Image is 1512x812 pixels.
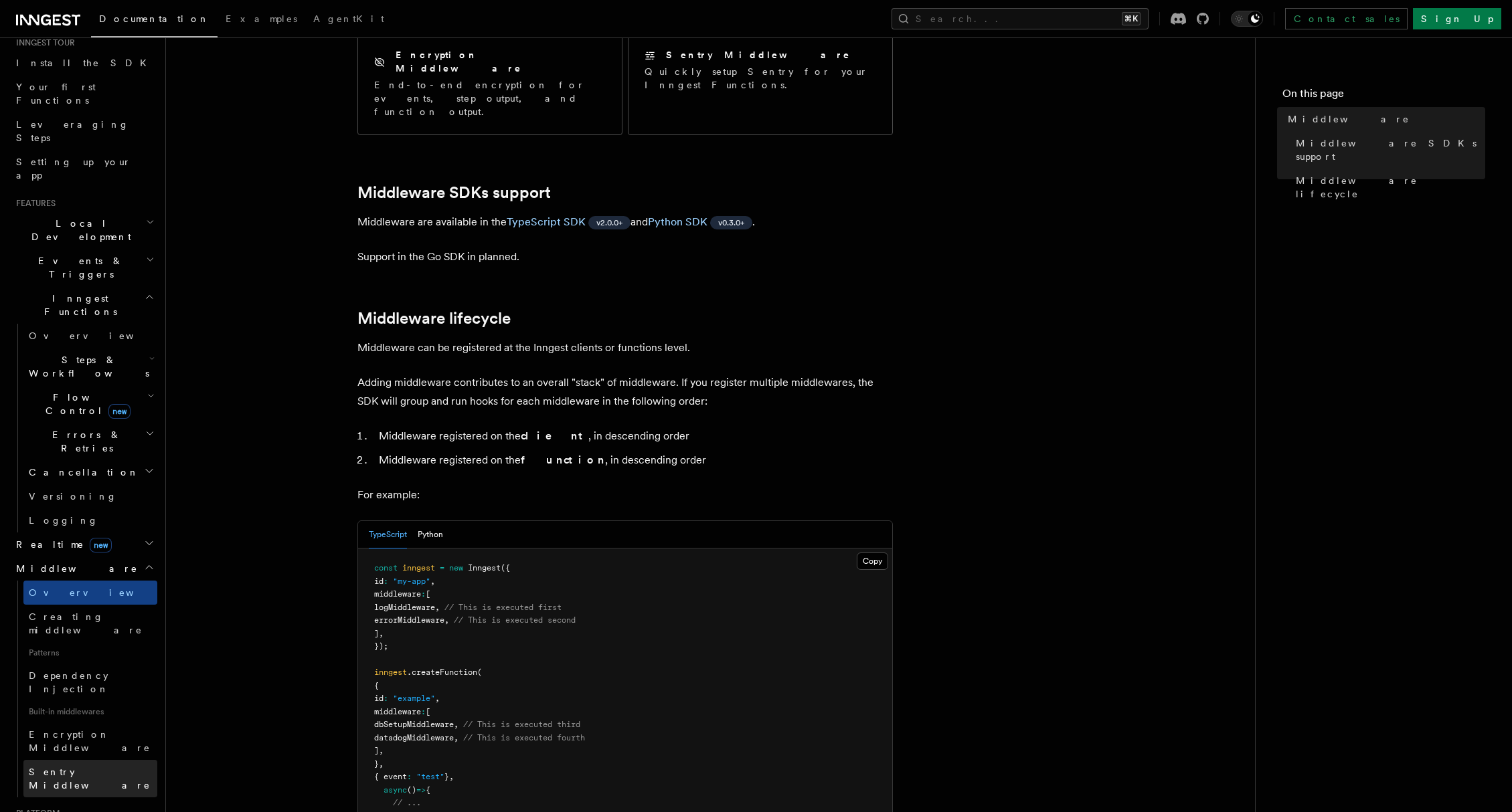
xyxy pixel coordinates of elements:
[444,772,449,781] span: }
[1282,107,1485,131] a: Middleware
[892,8,1149,29] button: Search...⌘K
[440,563,444,573] span: =
[374,681,379,690] span: {
[374,641,388,651] span: });
[23,642,157,664] span: Patterns
[374,746,379,755] span: ]
[23,385,157,423] button: Flow Controlnew
[23,428,145,455] span: Errors & Retries
[718,217,744,228] span: v0.3.0+
[11,286,157,324] button: Inngest Functions
[596,217,622,228] span: v2.0.0+
[23,722,157,760] a: Encryption Middleware
[108,404,131,419] span: new
[23,324,157,348] a: Overview
[1413,8,1501,29] a: Sign Up
[449,563,463,573] span: new
[421,707,426,716] span: :
[454,615,576,625] span: // This is executed second
[374,603,435,612] span: logMiddleware
[11,562,138,575] span: Middleware
[449,772,454,781] span: ,
[11,254,146,281] span: Events & Triggers
[426,589,430,599] span: [
[11,150,157,187] a: Setting up your app
[444,615,449,625] span: ,
[23,701,157,722] span: Built-in middlewares
[11,556,157,581] button: Middleware
[507,215,586,228] a: TypeScript SDK
[426,707,430,716] span: [
[16,119,129,143] span: Leveraging Steps
[16,58,155,68] span: Install the SDK
[1296,136,1485,163] span: Middleware SDKs support
[11,51,157,75] a: Install the SDK
[628,31,893,135] a: Sentry MiddlewareQuickly setup Sentry for your Inngest Functions.
[468,563,501,573] span: Inngest
[463,733,585,742] span: // This is executed fourth
[374,694,384,703] span: id
[23,353,149,380] span: Steps & Workflows
[29,515,98,526] span: Logging
[357,183,551,202] a: Middleware SDKs support
[379,629,384,638] span: ,
[90,538,112,552] span: new
[357,338,893,357] p: Middleware can be registered at the Inngest clients or functions level.
[374,78,606,118] p: End-to-end encryption for events, step output, and function output.
[374,772,407,781] span: { event
[357,373,893,411] p: Adding middleware contributes to an overall "stack" of middleware. If you register multiple middl...
[418,521,443,548] button: Python
[393,577,430,586] span: "my-app"
[463,720,580,729] span: // This is executed third
[416,785,426,795] span: =>
[374,615,444,625] span: errorMiddleware
[11,581,157,797] div: Middleware
[1288,112,1410,126] span: Middleware
[374,759,379,769] span: }
[407,785,416,795] span: ()
[313,13,384,24] span: AgentKit
[23,348,157,385] button: Steps & Workflows
[521,429,588,442] strong: client
[369,521,407,548] button: TypeScript
[11,532,157,556] button: Realtimenew
[1290,131,1485,169] a: Middleware SDKs support
[357,309,511,328] a: Middleware lifecycle
[374,563,398,573] span: const
[1231,11,1263,27] button: Toggle dark mode
[357,213,893,231] p: Middleware are available in the and .
[357,247,893,266] p: Support in the Go SDK in planned.
[226,13,297,24] span: Examples
[857,552,888,570] button: Copy
[648,215,707,228] a: Python SDK
[23,508,157,532] a: Logging
[396,48,606,75] h2: Encryption Middleware
[426,785,430,795] span: {
[454,733,458,742] span: ,
[23,760,157,797] a: Sentry Middleware
[1122,12,1141,25] kbd: ⌘K
[430,577,435,586] span: ,
[374,733,454,742] span: datadogMiddleware
[91,4,218,37] a: Documentation
[375,427,893,445] li: Middleware registered on the , in descending order
[407,772,412,781] span: :
[305,4,392,36] a: AgentKit
[23,466,139,479] span: Cancellation
[416,772,444,781] span: "test"
[1285,8,1408,29] a: Contact sales
[218,4,305,36] a: Examples
[11,324,157,532] div: Inngest Functions
[379,759,384,769] span: ,
[29,330,167,341] span: Overview
[379,746,384,755] span: ,
[29,587,167,598] span: Overview
[23,664,157,701] a: Dependency Injection
[1290,169,1485,206] a: Middleware lifecycle
[23,391,147,417] span: Flow Control
[357,486,893,504] p: For example:
[421,589,426,599] span: :
[11,538,112,551] span: Realtime
[384,577,388,586] span: :
[11,211,157,249] button: Local Development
